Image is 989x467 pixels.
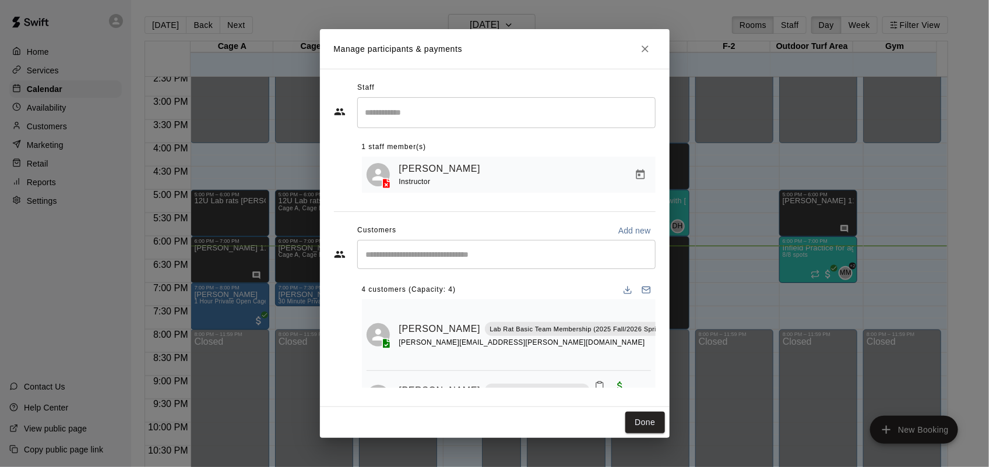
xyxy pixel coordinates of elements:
[618,225,651,236] p: Add new
[362,281,456,299] span: 4 customers (Capacity: 4)
[490,324,666,334] p: Lab Rat Basic Team Membership (2025 Fall/2026 Spring)
[490,386,585,396] p: Lab Rat Unlimited Membership
[357,221,396,240] span: Customers
[357,240,656,269] div: Start typing to search customers...
[334,43,463,55] p: Manage participants & payments
[334,249,346,260] svg: Customers
[367,323,390,346] div: Giovanni Juarez
[357,97,656,128] div: Search staff
[357,79,374,97] span: Staff
[630,164,651,185] button: Manage bookings & payment
[614,221,656,240] button: Add new
[625,412,664,433] button: Done
[399,178,431,186] span: Instructor
[367,163,390,186] div: Ben Homdus
[399,383,481,398] a: [PERSON_NAME]
[637,281,656,299] button: Email participants
[635,38,656,59] button: Close
[399,338,645,346] span: [PERSON_NAME][EMAIL_ADDRESS][PERSON_NAME][DOMAIN_NAME]
[362,138,427,157] span: 1 staff member(s)
[334,106,346,118] svg: Staff
[590,376,610,396] button: Mark attendance
[367,385,390,408] div: Michael Bourtayre
[399,321,481,337] a: [PERSON_NAME]
[610,381,631,391] span: Paid with Credit
[618,281,637,299] button: Download list
[399,161,481,176] a: [PERSON_NAME]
